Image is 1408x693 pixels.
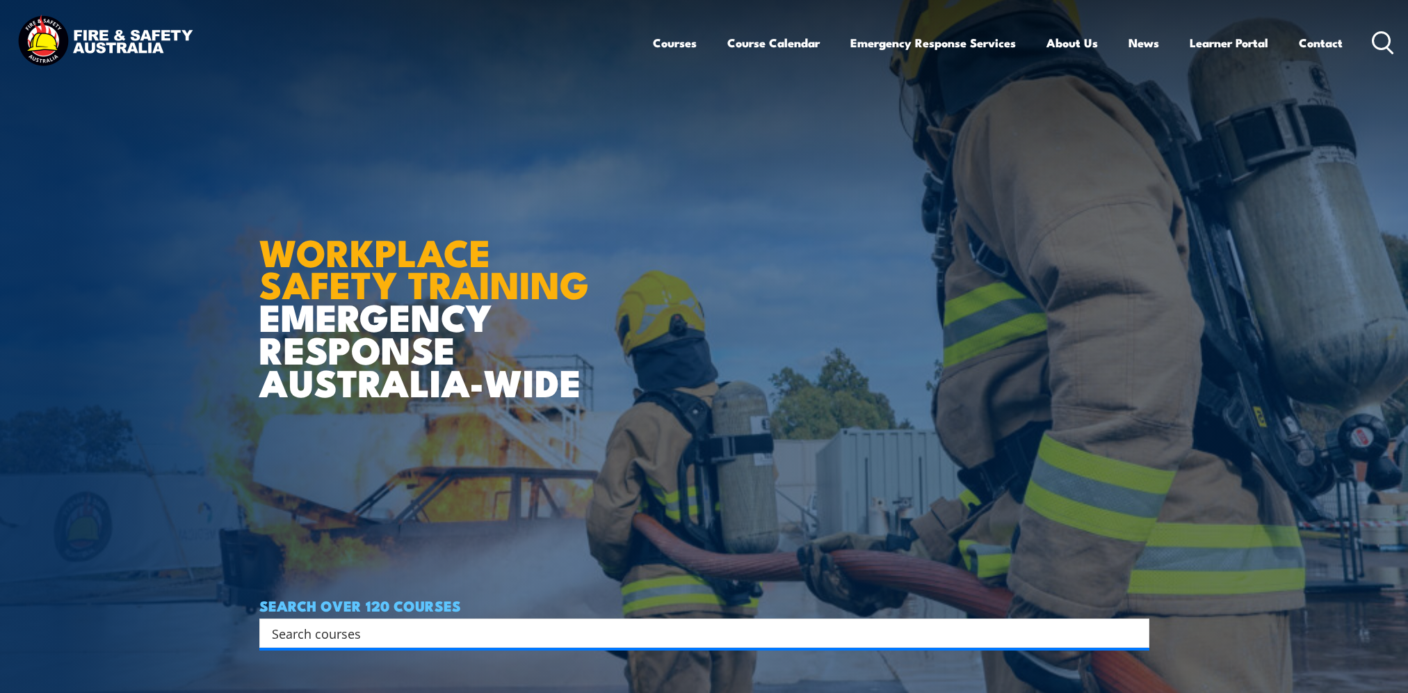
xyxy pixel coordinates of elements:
[272,623,1119,644] input: Search input
[275,623,1122,643] form: Search form
[850,24,1016,61] a: Emergency Response Services
[727,24,820,61] a: Course Calendar
[259,200,599,398] h1: EMERGENCY RESPONSE AUSTRALIA-WIDE
[1128,24,1159,61] a: News
[1046,24,1098,61] a: About Us
[259,598,1149,613] h4: SEARCH OVER 120 COURSES
[1125,623,1144,643] button: Search magnifier button
[653,24,697,61] a: Courses
[1299,24,1343,61] a: Contact
[259,222,589,312] strong: WORKPLACE SAFETY TRAINING
[1190,24,1268,61] a: Learner Portal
